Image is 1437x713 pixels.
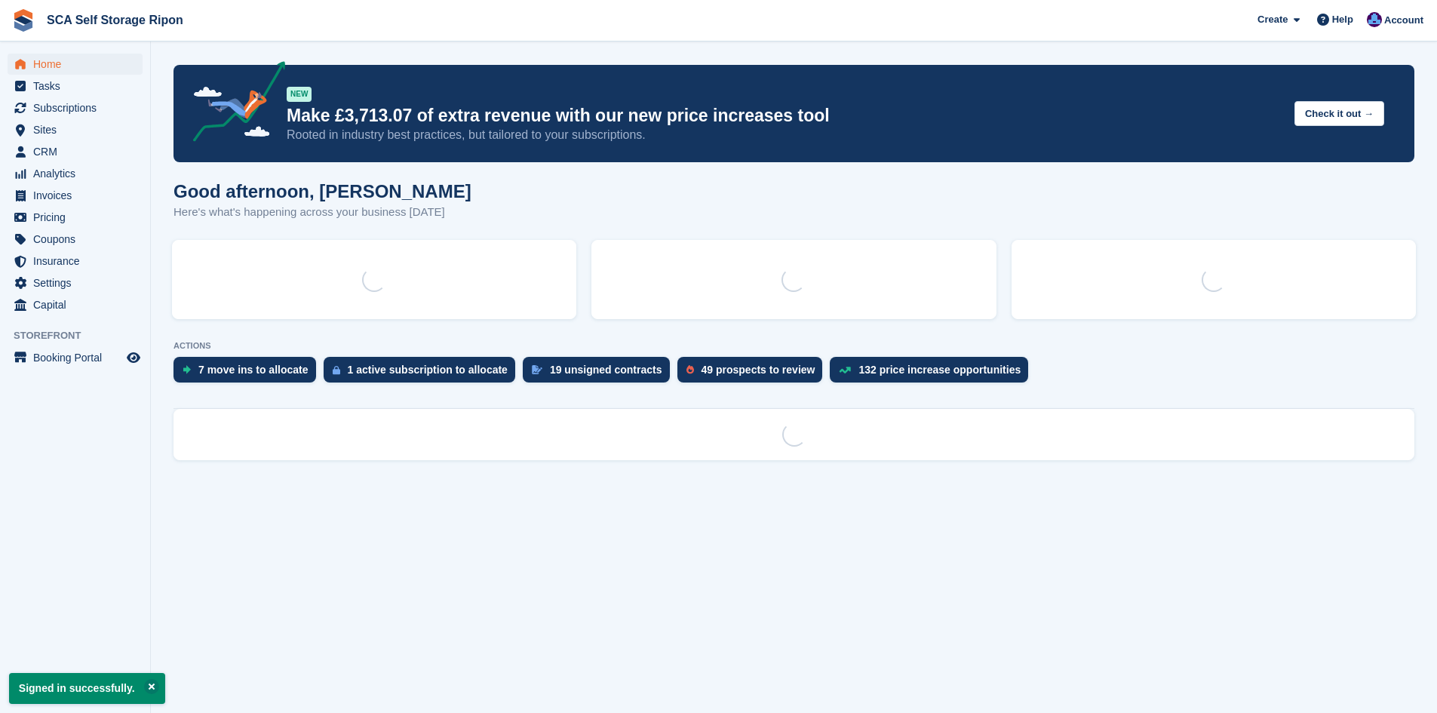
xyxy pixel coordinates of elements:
[830,357,1036,390] a: 132 price increase opportunities
[677,357,831,390] a: 49 prospects to review
[1294,101,1384,126] button: Check it out →
[180,61,286,147] img: price-adjustments-announcement-icon-8257ccfd72463d97f412b2fc003d46551f7dbcb40ab6d574587a9cd5c0d94...
[348,364,508,376] div: 1 active subscription to allocate
[198,364,309,376] div: 7 move ins to allocate
[8,294,143,315] a: menu
[33,207,124,228] span: Pricing
[33,54,124,75] span: Home
[8,272,143,293] a: menu
[33,294,124,315] span: Capital
[8,207,143,228] a: menu
[33,141,124,162] span: CRM
[33,163,124,184] span: Analytics
[333,365,340,375] img: active_subscription_to_allocate_icon-d502201f5373d7db506a760aba3b589e785aa758c864c3986d89f69b8ff3...
[8,97,143,118] a: menu
[8,229,143,250] a: menu
[33,272,124,293] span: Settings
[8,347,143,368] a: menu
[287,127,1282,143] p: Rooted in industry best practices, but tailored to your subscriptions.
[1384,13,1423,28] span: Account
[33,250,124,272] span: Insurance
[9,673,165,704] p: Signed in successfully.
[1332,12,1353,27] span: Help
[8,119,143,140] a: menu
[550,364,662,376] div: 19 unsigned contracts
[287,105,1282,127] p: Make £3,713.07 of extra revenue with our new price increases tool
[173,357,324,390] a: 7 move ins to allocate
[33,229,124,250] span: Coupons
[686,365,694,374] img: prospect-51fa495bee0391a8d652442698ab0144808aea92771e9ea1ae160a38d050c398.svg
[8,141,143,162] a: menu
[8,163,143,184] a: menu
[173,341,1414,351] p: ACTIONS
[702,364,815,376] div: 49 prospects to review
[324,357,523,390] a: 1 active subscription to allocate
[532,365,542,374] img: contract_signature_icon-13c848040528278c33f63329250d36e43548de30e8caae1d1a13099fd9432cc5.svg
[173,204,471,221] p: Here's what's happening across your business [DATE]
[41,8,189,32] a: SCA Self Storage Ripon
[1367,12,1382,27] img: Sarah Race
[173,181,471,201] h1: Good afternoon, [PERSON_NAME]
[1257,12,1288,27] span: Create
[523,357,677,390] a: 19 unsigned contracts
[33,97,124,118] span: Subscriptions
[14,328,150,343] span: Storefront
[33,119,124,140] span: Sites
[839,367,851,373] img: price_increase_opportunities-93ffe204e8149a01c8c9dc8f82e8f89637d9d84a8eef4429ea346261dce0b2c0.svg
[8,250,143,272] a: menu
[33,347,124,368] span: Booking Portal
[124,349,143,367] a: Preview store
[287,87,312,102] div: NEW
[8,54,143,75] a: menu
[8,75,143,97] a: menu
[33,75,124,97] span: Tasks
[183,365,191,374] img: move_ins_to_allocate_icon-fdf77a2bb77ea45bf5b3d319d69a93e2d87916cf1d5bf7949dd705db3b84f3ca.svg
[33,185,124,206] span: Invoices
[8,185,143,206] a: menu
[858,364,1021,376] div: 132 price increase opportunities
[12,9,35,32] img: stora-icon-8386f47178a22dfd0bd8f6a31ec36ba5ce8667c1dd55bd0f319d3a0aa187defe.svg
